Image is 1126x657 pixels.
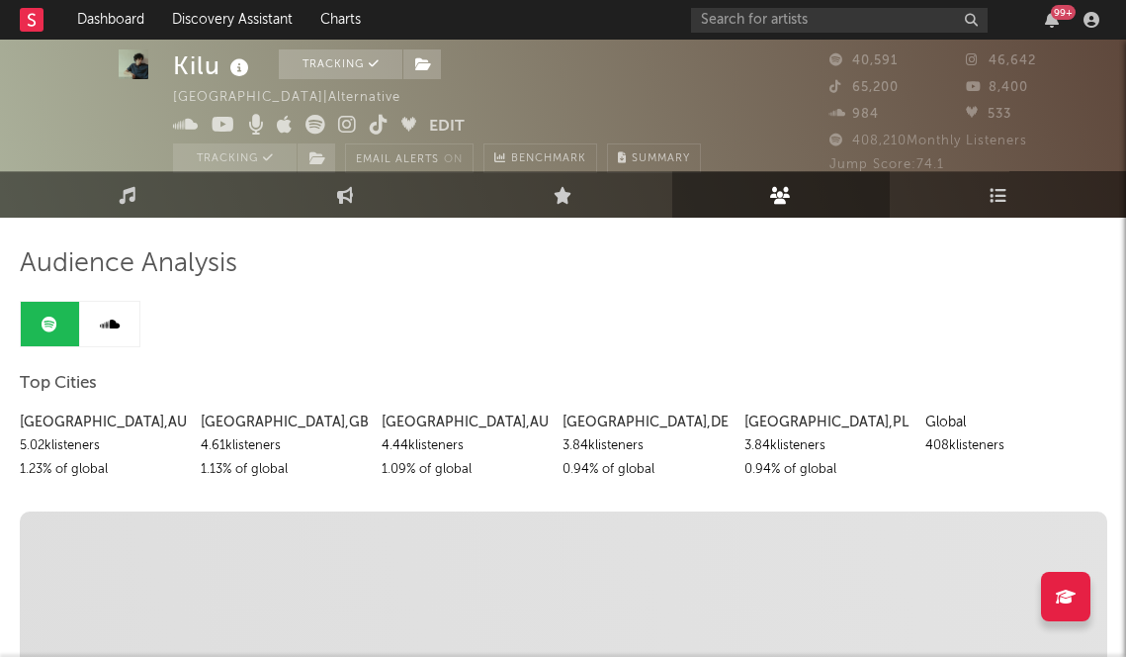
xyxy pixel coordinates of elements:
[829,81,899,94] span: 65,200
[345,143,474,173] button: Email AlertsOn
[925,434,1091,458] div: 408k listeners
[20,434,186,458] div: 5.02k listeners
[201,458,367,482] div: 1.13 % of global
[201,434,367,458] div: 4.61k listeners
[483,143,597,173] a: Benchmark
[279,49,402,79] button: Tracking
[829,135,1027,147] span: 408,210 Monthly Listeners
[20,411,186,434] div: [GEOGRAPHIC_DATA] , AU
[829,158,944,171] span: Jump Score: 74.1
[20,458,186,482] div: 1.23 % of global
[632,153,690,164] span: Summary
[744,411,910,434] div: [GEOGRAPHIC_DATA] , PL
[511,147,586,171] span: Benchmark
[607,143,701,173] button: Summary
[563,434,729,458] div: 3.84k listeners
[173,143,297,173] button: Tracking
[382,434,548,458] div: 4.44k listeners
[444,154,463,165] em: On
[20,372,97,396] span: Top Cities
[744,434,910,458] div: 3.84k listeners
[691,8,988,33] input: Search for artists
[429,115,465,140] button: Edit
[1045,12,1059,28] button: 99+
[966,54,1036,67] span: 46,642
[925,411,1091,434] div: Global
[829,54,898,67] span: 40,591
[1051,5,1076,20] div: 99 +
[201,411,367,434] div: [GEOGRAPHIC_DATA] , GB
[829,108,879,121] span: 984
[173,49,254,82] div: Kilu
[563,411,729,434] div: [GEOGRAPHIC_DATA] , DE
[563,458,729,482] div: 0.94 % of global
[966,81,1028,94] span: 8,400
[744,458,910,482] div: 0.94 % of global
[382,411,548,434] div: [GEOGRAPHIC_DATA] , AU
[966,108,1011,121] span: 533
[20,252,237,276] span: Audience Analysis
[382,458,548,482] div: 1.09 % of global
[173,86,423,110] div: [GEOGRAPHIC_DATA] | Alternative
